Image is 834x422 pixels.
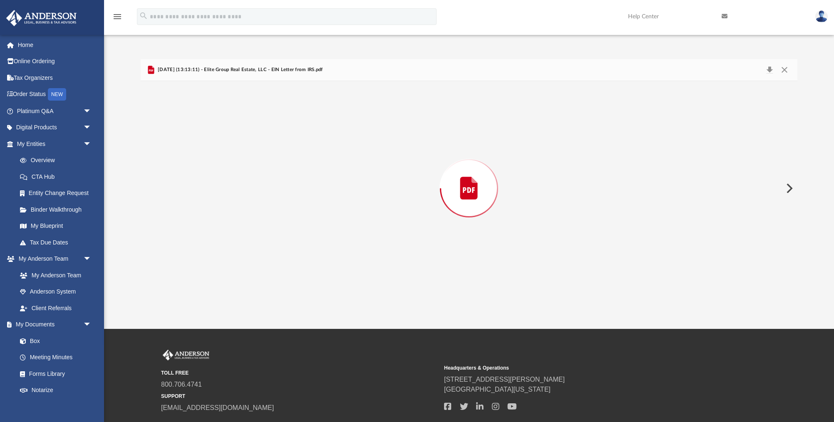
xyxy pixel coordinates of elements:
[12,300,100,316] a: Client Referrals
[83,316,100,333] span: arrow_drop_down
[779,177,798,200] button: Next File
[6,136,104,152] a: My Entitiesarrow_drop_down
[6,53,104,70] a: Online Ordering
[12,382,100,399] a: Notarize
[6,103,104,119] a: Platinum Q&Aarrow_drop_down
[6,37,104,53] a: Home
[161,404,274,411] a: [EMAIL_ADDRESS][DOMAIN_NAME]
[156,66,323,74] span: [DATE] (13:13:11) - Elite Group Real Estate, LLC - EIN Letter from IRS.pdf
[139,11,148,20] i: search
[12,365,96,382] a: Forms Library
[777,64,792,76] button: Close
[141,59,798,296] div: Preview
[12,185,104,202] a: Entity Change Request
[12,201,104,218] a: Binder Walkthrough
[112,16,122,22] a: menu
[161,369,438,377] small: TOLL FREE
[112,12,122,22] i: menu
[4,10,79,26] img: Anderson Advisors Platinum Portal
[12,152,104,169] a: Overview
[6,69,104,86] a: Tax Organizers
[12,267,96,284] a: My Anderson Team
[6,119,104,136] a: Digital Productsarrow_drop_down
[444,364,721,372] small: Headquarters & Operations
[48,88,66,101] div: NEW
[6,251,100,267] a: My Anderson Teamarrow_drop_down
[83,251,100,268] span: arrow_drop_down
[161,381,202,388] a: 800.706.4741
[83,136,100,153] span: arrow_drop_down
[12,349,100,366] a: Meeting Minutes
[161,350,211,360] img: Anderson Advisors Platinum Portal
[12,168,104,185] a: CTA Hub
[83,119,100,136] span: arrow_drop_down
[444,376,565,383] a: [STREET_ADDRESS][PERSON_NAME]
[12,333,96,349] a: Box
[6,86,104,103] a: Order StatusNEW
[444,386,551,393] a: [GEOGRAPHIC_DATA][US_STATE]
[6,316,100,333] a: My Documentsarrow_drop_down
[161,392,438,400] small: SUPPORT
[815,10,828,22] img: User Pic
[12,234,104,251] a: Tax Due Dates
[83,103,100,120] span: arrow_drop_down
[12,218,100,234] a: My Blueprint
[12,284,100,300] a: Anderson System
[762,64,777,76] button: Download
